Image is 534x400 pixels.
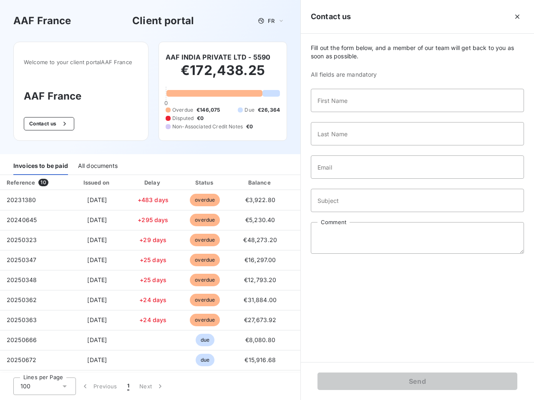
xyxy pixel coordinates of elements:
[166,52,270,62] h6: AAF INDIA PRIVATE LTD - 5590
[87,236,107,243] span: [DATE]
[258,106,280,114] span: €26,364
[172,123,243,130] span: Non-Associated Credit Notes
[7,276,37,283] span: 20250348
[190,254,220,266] span: overdue
[140,276,166,283] span: +25 days
[311,189,524,212] input: placeholder
[244,356,276,363] span: €15,916.68
[317,372,517,390] button: Send
[20,382,30,390] span: 100
[196,354,214,366] span: due
[244,296,277,303] span: €31,884.00
[190,194,220,206] span: overdue
[13,13,71,28] h3: AAF France
[243,236,277,243] span: €48,273.20
[244,276,277,283] span: €12,793.20
[291,178,333,187] div: PDF
[87,276,107,283] span: [DATE]
[13,157,68,175] div: Invoices to be paid
[197,115,204,122] span: €0
[244,316,277,323] span: €27,673.92
[311,44,524,60] span: Fill out the form below, and a member of our team will get back to you as soon as possible.
[76,377,122,395] button: Previous
[87,336,107,343] span: [DATE]
[87,216,107,223] span: [DATE]
[190,274,220,286] span: overdue
[311,122,524,145] input: placeholder
[68,178,126,187] div: Issued on
[172,106,193,114] span: Overdue
[7,196,36,203] span: 20231380
[139,296,166,303] span: +24 days
[245,336,275,343] span: €8,080.80
[7,316,37,323] span: 20250363
[87,316,107,323] span: [DATE]
[311,70,524,79] span: All fields are mandatory
[24,59,138,65] span: Welcome to your client portal AAF France
[7,236,37,243] span: 20250323
[138,196,169,203] span: +483 days
[38,179,48,186] span: 10
[139,316,166,323] span: +24 days
[134,377,169,395] button: Next
[311,155,524,179] input: placeholder
[7,336,37,343] span: 20250666
[190,314,220,326] span: overdue
[166,62,280,87] h2: €172,438.25
[78,157,118,175] div: All documents
[87,196,107,203] span: [DATE]
[190,294,220,306] span: overdue
[196,106,220,114] span: €146,075
[164,100,168,106] span: 0
[245,196,275,203] span: €3,922.80
[7,356,36,363] span: 20250672
[233,178,287,187] div: Balance
[311,89,524,112] input: placeholder
[172,115,194,122] span: Disputed
[7,256,36,263] span: 20250347
[244,106,254,114] span: Due
[87,256,107,263] span: [DATE]
[87,356,107,363] span: [DATE]
[24,117,74,130] button: Contact us
[244,256,276,263] span: €16,297.00
[190,234,220,246] span: overdue
[122,377,134,395] button: 1
[139,236,166,243] span: +29 days
[268,17,275,24] span: FR
[24,89,138,104] h3: AAF France
[7,179,35,186] div: Reference
[132,13,194,28] h3: Client portal
[245,216,275,223] span: €5,230.40
[87,296,107,303] span: [DATE]
[140,256,166,263] span: +25 days
[127,382,129,390] span: 1
[196,334,214,346] span: due
[7,296,37,303] span: 20250362
[7,216,37,223] span: 20240645
[138,216,168,223] span: +295 days
[190,214,220,226] span: overdue
[246,123,253,130] span: €0
[129,178,177,187] div: Delay
[311,11,351,22] h5: Contact us
[180,178,230,187] div: Status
